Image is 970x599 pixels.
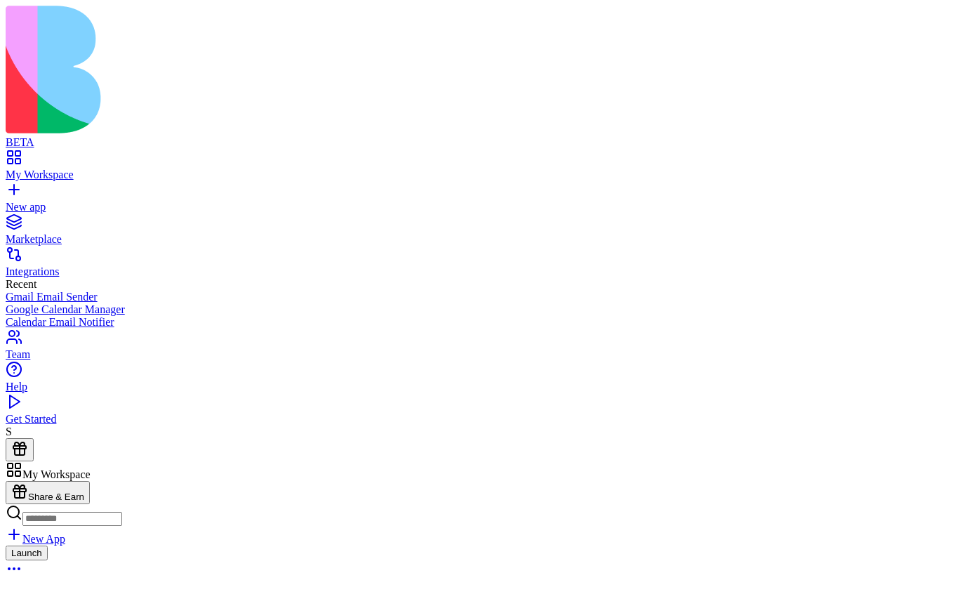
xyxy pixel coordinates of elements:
div: Help [6,381,964,393]
img: logo [6,6,570,133]
a: Gmail Email Sender [6,291,964,303]
div: New app [6,201,964,213]
a: Integrations [6,253,964,278]
a: Help [6,368,964,393]
a: New app [6,188,964,213]
a: Marketplace [6,220,964,246]
a: My Workspace [6,156,964,181]
a: Get Started [6,400,964,426]
a: New App [6,533,65,545]
span: My Workspace [22,468,91,480]
div: Integrations [6,265,964,278]
div: Get Started [6,413,964,426]
a: Google Calendar Manager [6,303,964,316]
a: Calendar Email Notifier [6,316,964,329]
span: Recent [6,278,36,290]
a: Team [6,336,964,361]
span: Share & Earn [28,492,84,502]
div: Team [6,348,964,361]
div: Marketplace [6,233,964,246]
span: S [6,426,12,437]
button: Launch [6,546,48,560]
button: Share & Earn [6,481,90,504]
div: BETA [6,136,964,149]
a: BETA [6,124,964,149]
div: My Workspace [6,169,964,181]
